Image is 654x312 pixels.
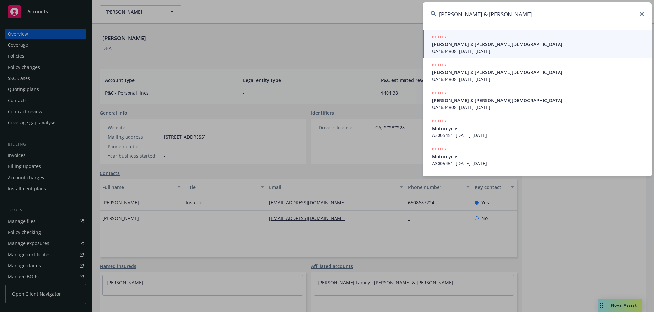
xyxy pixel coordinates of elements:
[432,118,447,124] h5: POLICY
[432,97,644,104] span: [PERSON_NAME] & [PERSON_NAME][DEMOGRAPHIC_DATA]
[432,132,644,139] span: A3005451, [DATE]-[DATE]
[432,76,644,83] span: UA4634808, [DATE]-[DATE]
[432,104,644,111] span: UA4634808, [DATE]-[DATE]
[432,125,644,132] span: Motorcycle
[432,34,447,40] h5: POLICY
[423,142,652,170] a: POLICYMotorcycleA3005451, [DATE]-[DATE]
[432,153,644,160] span: Motorcycle
[432,90,447,96] h5: POLICY
[432,160,644,167] span: A3005451, [DATE]-[DATE]
[432,41,644,48] span: [PERSON_NAME] & [PERSON_NAME][DEMOGRAPHIC_DATA]
[423,30,652,58] a: POLICY[PERSON_NAME] & [PERSON_NAME][DEMOGRAPHIC_DATA]UA4634808, [DATE]-[DATE]
[423,58,652,86] a: POLICY[PERSON_NAME] & [PERSON_NAME][DEMOGRAPHIC_DATA]UA4634808, [DATE]-[DATE]
[432,48,644,55] span: UA4634808, [DATE]-[DATE]
[423,86,652,114] a: POLICY[PERSON_NAME] & [PERSON_NAME][DEMOGRAPHIC_DATA]UA4634808, [DATE]-[DATE]
[432,69,644,76] span: [PERSON_NAME] & [PERSON_NAME][DEMOGRAPHIC_DATA]
[432,62,447,68] h5: POLICY
[423,2,652,26] input: Search...
[432,146,447,152] h5: POLICY
[423,114,652,142] a: POLICYMotorcycleA3005451, [DATE]-[DATE]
